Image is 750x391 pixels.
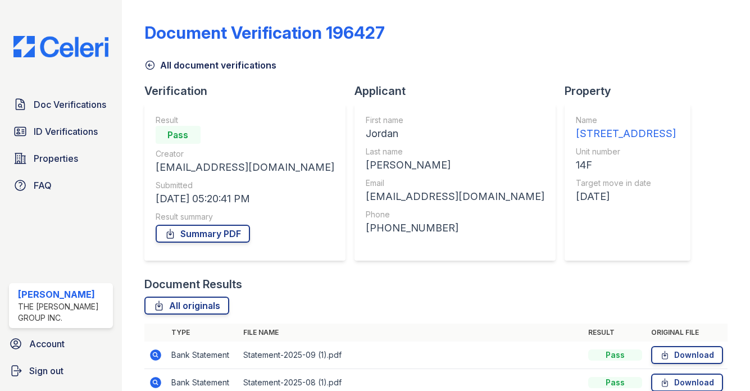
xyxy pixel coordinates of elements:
th: Result [584,324,647,342]
a: Download [651,346,723,364]
div: Name [576,115,676,126]
div: Email [366,178,544,189]
div: Pass [156,126,201,144]
th: Original file [647,324,728,342]
div: Jordan [366,126,544,142]
a: FAQ [9,174,113,197]
div: Pass [588,349,642,361]
div: [EMAIL_ADDRESS][DOMAIN_NAME] [366,189,544,204]
div: [DATE] [576,189,676,204]
a: All originals [144,297,229,315]
span: Doc Verifications [34,98,106,111]
div: Document Results [144,276,242,292]
div: [EMAIL_ADDRESS][DOMAIN_NAME] [156,160,334,175]
div: Phone [366,209,544,220]
img: CE_Logo_Blue-a8612792a0a2168367f1c8372b55b34899dd931a85d93a1a3d3e32e68fde9ad4.png [4,36,117,57]
a: Name [STREET_ADDRESS] [576,115,676,142]
div: 14F [576,157,676,173]
a: Sign out [4,360,117,382]
div: [PERSON_NAME] [366,157,544,173]
div: [PERSON_NAME] [18,288,108,301]
div: Document Verification 196427 [144,22,385,43]
a: Account [4,333,117,355]
div: Result summary [156,211,334,222]
div: [PHONE_NUMBER] [366,220,544,236]
span: Account [29,337,65,351]
th: File name [239,324,584,342]
td: Statement-2025-09 (1).pdf [239,342,584,369]
a: Summary PDF [156,225,250,243]
a: Doc Verifications [9,93,113,116]
a: Properties [9,147,113,170]
div: Target move in date [576,178,676,189]
a: ID Verifications [9,120,113,143]
div: The [PERSON_NAME] Group Inc. [18,301,108,324]
div: Last name [366,146,544,157]
span: FAQ [34,179,52,192]
div: [STREET_ADDRESS] [576,126,676,142]
span: ID Verifications [34,125,98,138]
th: Type [167,324,239,342]
span: Sign out [29,364,63,378]
div: [DATE] 05:20:41 PM [156,191,334,207]
div: Result [156,115,334,126]
div: Property [565,83,699,99]
div: Applicant [354,83,565,99]
td: Bank Statement [167,342,239,369]
div: Creator [156,148,334,160]
a: All document verifications [144,58,276,72]
div: First name [366,115,544,126]
div: Submitted [156,180,334,191]
span: Properties [34,152,78,165]
div: Pass [588,377,642,388]
div: Verification [144,83,354,99]
div: Unit number [576,146,676,157]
